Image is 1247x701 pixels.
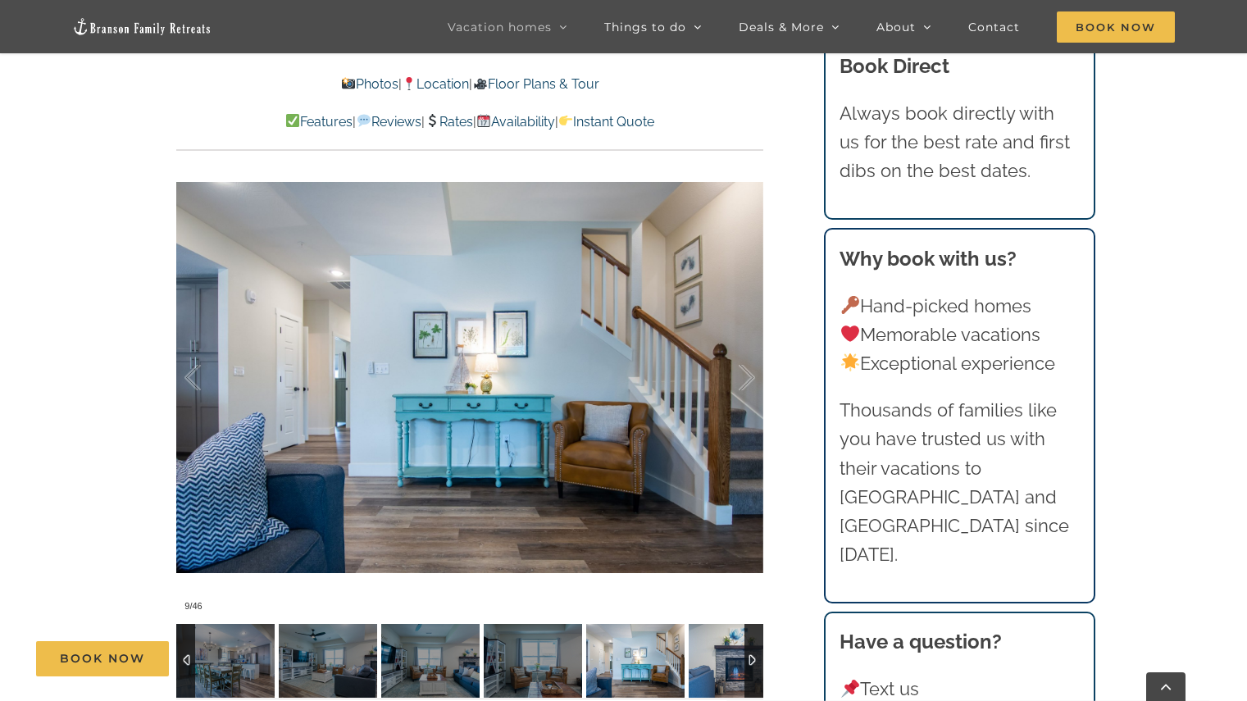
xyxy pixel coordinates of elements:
a: Availability [476,114,555,130]
a: Rates [425,114,473,130]
span: Book Now [60,652,145,666]
span: About [876,21,916,33]
span: Deals & More [739,21,824,33]
img: 🔑 [841,296,859,314]
img: Pineapple-Bungalow-vacation-home-rental-Table-Rock-Lake-with-Branson-Family-Retreats-1014-scaled.... [586,624,685,698]
a: Location [402,76,469,92]
img: Pineapple-Bungalow-vacation-home-rental-Table-Rock-Lake-with-Branson-Family-Retreats-1016-scaled.... [176,624,275,698]
p: | | | | [176,112,763,133]
img: 📍 [403,77,416,90]
img: 🎥 [474,77,487,90]
img: 🌟 [841,353,859,371]
img: 📆 [477,114,490,127]
b: Book Direct [840,54,949,78]
span: Book Now [1057,11,1175,43]
img: Pineapple-Bungalow-vacation-home-rental-Table-Rock-Lake-with-Branson-Family-Retreats-1007-scaled.... [381,624,480,698]
p: Always book directly with us for the best rate and first dibs on the best dates. [840,99,1079,186]
img: Branson Family Retreats Logo [72,17,212,36]
h3: Why book with us? [840,244,1079,274]
a: Photos [341,76,398,92]
a: Floor Plans & Tour [472,76,598,92]
img: Pineapple-Bungalow-vacation-home-rental-Table-Rock-Lake-with-Branson-Family-Retreats-1006-scaled.... [279,624,377,698]
span: Contact [968,21,1020,33]
a: Features [285,114,353,130]
p: Hand-picked homes Memorable vacations Exceptional experience [840,292,1079,379]
img: 💲 [426,114,439,127]
span: Things to do [604,21,686,33]
p: Thousands of families like you have trusted us with their vacations to [GEOGRAPHIC_DATA] and [GEO... [840,396,1079,569]
img: 📌 [841,680,859,698]
a: Instant Quote [558,114,654,130]
img: Pineapple-Bungalow-vacation-home-rental-Table-Rock-Lake-with-Branson-Family-Retreats-1003-scaled.... [689,624,787,698]
a: Book Now [36,641,169,676]
a: Reviews [356,114,421,130]
img: 📸 [342,77,355,90]
img: ✅ [286,114,299,127]
span: Vacation homes [448,21,552,33]
strong: Have a question? [840,630,1002,653]
img: 👉 [559,114,572,127]
p: | | [176,74,763,95]
img: Pineapple-Bungalow-vacation-home-rental-Table-Rock-Lake-with-Branson-Family-Retreats-1008-scaled.... [484,624,582,698]
img: 💬 [357,114,371,127]
img: ❤️ [841,325,859,343]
